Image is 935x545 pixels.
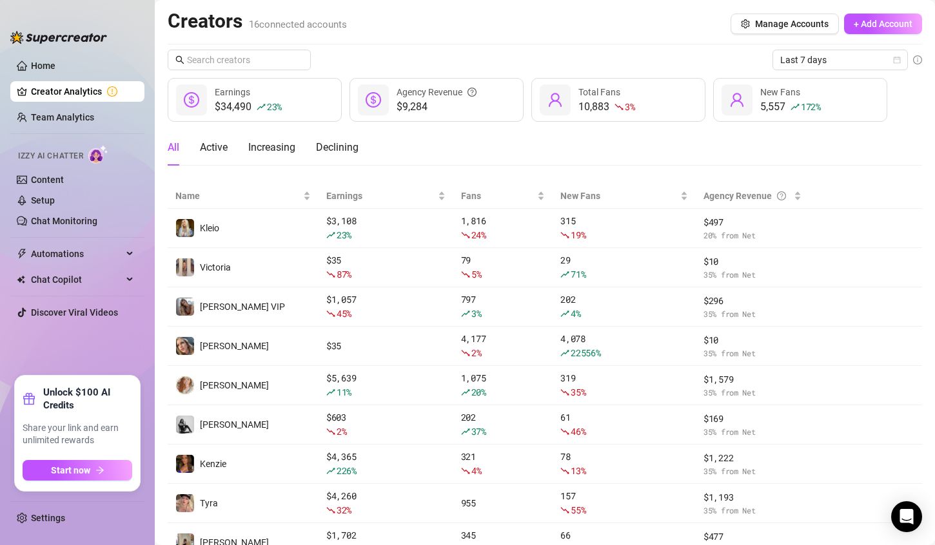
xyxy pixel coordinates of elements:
[176,298,194,316] img: Kat Hobbs VIP
[31,513,65,523] a: Settings
[704,451,802,465] span: $ 1,222
[560,292,688,321] div: 202
[578,87,620,97] span: Total Fans
[337,386,351,398] span: 11 %
[31,112,94,122] a: Team Analytics
[731,14,839,34] button: Manage Accounts
[326,231,335,240] span: rise
[704,412,802,426] span: $ 169
[461,371,545,399] div: 1,075
[560,506,569,515] span: fall
[560,309,569,318] span: rise
[560,231,569,240] span: fall
[615,102,624,111] span: fall
[471,464,481,477] span: 4 %
[704,387,802,399] span: 35 % from Net
[319,184,453,209] th: Earnings
[337,268,351,280] span: 87 %
[337,464,357,477] span: 226 %
[23,422,132,447] span: Share your link and earn unlimited rewards
[893,56,901,64] span: calendar
[467,85,477,99] span: question-circle
[326,427,335,436] span: fall
[17,249,27,259] span: thunderbolt
[168,9,347,33] h2: Creators
[397,85,477,99] div: Agency Revenue
[249,19,347,30] span: 16 connected accounts
[560,489,688,517] div: 157
[755,19,829,29] span: Manage Accounts
[560,371,688,399] div: 319
[18,150,83,162] span: Izzy AI Chatter
[461,466,470,475] span: fall
[461,410,545,439] div: 202
[31,61,55,71] a: Home
[854,19,912,29] span: + Add Account
[791,102,800,111] span: rise
[553,184,696,209] th: New Fans
[913,55,922,64] span: info-circle
[31,244,123,264] span: Automations
[704,490,802,504] span: $ 1,193
[704,308,802,320] span: 35 % from Net
[704,530,802,544] span: $ 477
[704,215,802,229] span: $ 497
[560,332,688,360] div: 4,078
[571,504,586,516] span: 55 %
[560,466,569,475] span: fall
[187,53,293,67] input: Search creators
[175,189,300,203] span: Name
[337,229,351,241] span: 23 %
[51,465,90,475] span: Start now
[23,392,35,405] span: gift
[560,427,569,436] span: fall
[741,19,750,28] span: setting
[337,504,351,516] span: 32 %
[571,347,600,359] span: 22556 %
[31,175,64,185] a: Content
[176,494,194,512] img: Tyra
[215,87,250,97] span: Earnings
[176,219,194,237] img: Kleio
[560,349,569,358] span: rise
[560,410,688,439] div: 61
[560,189,678,203] span: New Fans
[780,50,900,70] span: Last 7 days
[326,253,446,282] div: $ 35
[95,466,104,475] span: arrow-right
[471,268,481,280] span: 5 %
[760,87,800,97] span: New Fans
[168,140,179,155] div: All
[704,347,802,359] span: 35 % from Net
[704,372,802,387] span: $ 1,579
[326,450,446,478] div: $ 4,365
[200,419,269,430] span: [PERSON_NAME]
[704,269,802,281] span: 35 % from Net
[571,425,586,437] span: 46 %
[200,498,218,508] span: Tyra
[176,416,194,434] img: Grace Hunt
[31,307,118,318] a: Discover Viral Videos
[453,184,553,209] th: Fans
[461,388,470,397] span: rise
[168,184,319,209] th: Name
[200,140,228,155] div: Active
[704,465,802,477] span: 35 % from Net
[200,223,219,233] span: Kleio
[461,292,545,321] div: 797
[471,425,486,437] span: 37 %
[326,189,435,203] span: Earnings
[176,376,194,394] img: Amy Pond
[43,386,132,412] strong: Unlock $100 AI Credits
[704,294,802,308] span: $ 296
[461,427,470,436] span: rise
[471,229,486,241] span: 24 %
[17,275,25,284] img: Chat Copilot
[891,501,922,532] div: Open Intercom Messenger
[461,214,545,242] div: 1,816
[704,426,802,438] span: 35 % from Net
[471,386,486,398] span: 20 %
[560,214,688,242] div: 315
[397,99,477,115] span: $9,284
[704,504,802,517] span: 35 % from Net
